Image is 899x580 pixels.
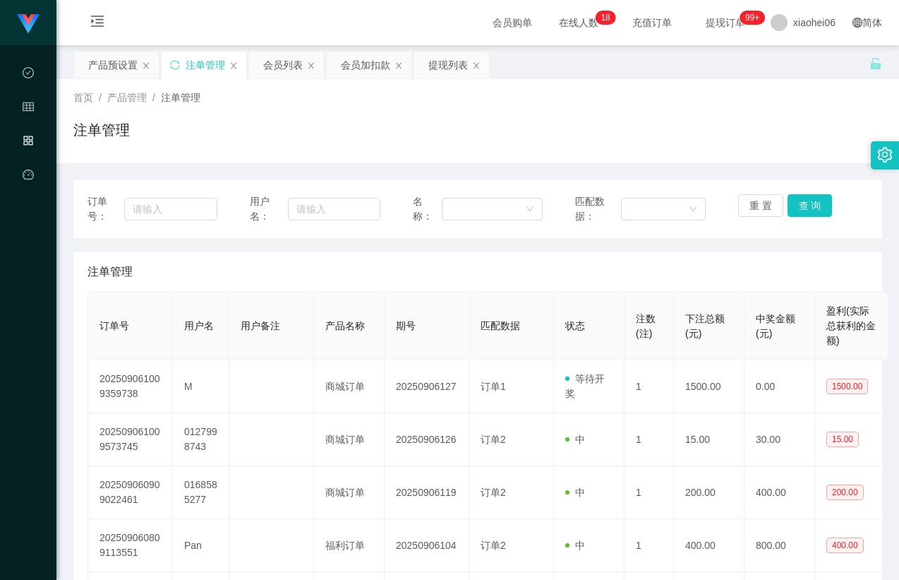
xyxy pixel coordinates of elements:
span: 订单1 [481,381,506,392]
td: 202509061009573745 [88,413,173,466]
span: 数据中心 [23,68,34,194]
a: 图标: dashboard平台首页 [23,161,34,304]
i: 图标: close [394,61,403,70]
td: 20250906104 [385,519,469,572]
span: 会员管理 [23,102,34,227]
span: 首页 [73,92,93,103]
span: 下注总额(元) [685,313,725,339]
span: 盈利(实际总获利的金额) [826,305,876,346]
div: 会员加扣款 [341,52,390,78]
td: 15.00 [674,413,744,466]
span: 订单2 [481,487,506,498]
span: 用户名 [184,320,214,331]
i: 图标: global [852,18,862,28]
sup: 1088 [740,11,765,25]
td: 0.00 [744,360,815,413]
i: 图标: unlock [869,57,882,70]
div: 产品预设置 [88,52,138,78]
i: 图标: appstore-o [23,129,34,157]
i: 图标: down [526,205,534,215]
td: 800.00 [744,519,815,572]
td: 400.00 [744,466,815,519]
span: 等待开奖 [565,373,605,399]
span: 注单管理 [88,264,133,280]
td: 0127998743 [173,413,229,466]
span: 产品管理 [107,92,147,103]
span: 中 [565,434,585,445]
td: Pan [173,519,229,572]
td: 1 [625,466,674,519]
span: 产品管理 [23,136,34,261]
td: 福利订单 [314,519,385,572]
i: 图标: sync [170,60,180,70]
span: / [99,92,102,103]
td: 商城订单 [314,360,385,413]
span: 名称： [413,194,442,224]
span: 产品名称 [325,320,365,331]
button: 重 置 [738,194,783,217]
td: 20250906127 [385,360,469,413]
span: 订单2 [481,434,506,445]
span: 中 [565,487,585,498]
sup: 18 [595,11,615,25]
input: 请输入 [124,198,217,220]
i: 图标: close [307,61,315,70]
td: 400.00 [674,519,744,572]
div: 提现列表 [428,52,468,78]
span: 15.00 [826,432,859,447]
div: 注单管理 [186,52,225,78]
p: 8 [605,11,610,25]
i: 图标: setting [877,147,893,162]
span: 用户备注 [241,320,280,331]
td: 1 [625,519,674,572]
img: logo.9652507e.png [17,14,40,34]
i: 图标: table [23,95,34,123]
span: 提现订单 [699,18,752,28]
div: 会员列表 [263,52,303,78]
td: 0168585277 [173,466,229,519]
h1: 注单管理 [73,119,130,141]
span: 充值订单 [625,18,679,28]
i: 图标: menu-unfold [73,1,121,46]
span: 状态 [565,320,585,331]
i: 图标: close [229,61,238,70]
span: 200.00 [826,485,864,500]
td: 1 [625,413,674,466]
td: 200.00 [674,466,744,519]
span: 在线人数 [552,18,605,28]
td: 20250906119 [385,466,469,519]
span: 订单号 [99,320,129,331]
i: 图标: close [472,61,481,70]
p: 1 [601,11,605,25]
span: 订单号： [88,194,124,224]
span: 中 [565,540,585,551]
td: 1500.00 [674,360,744,413]
span: 匹配数据 [481,320,520,331]
i: 图标: close [142,61,150,70]
span: 订单2 [481,540,506,551]
td: 商城订单 [314,466,385,519]
span: 匹配数据： [575,194,621,224]
td: M [173,360,229,413]
span: 注数(注) [636,313,656,339]
td: 202509060909022461 [88,466,173,519]
td: 202509060809113551 [88,519,173,572]
td: 1 [625,360,674,413]
td: 202509061009359738 [88,360,173,413]
td: 30.00 [744,413,815,466]
i: 图标: check-circle-o [23,61,34,89]
td: 商城订单 [314,413,385,466]
button: 查 询 [788,194,833,217]
i: 图标: down [689,205,697,215]
span: 400.00 [826,538,864,553]
input: 请输入 [288,198,380,220]
span: 1500.00 [826,379,868,394]
span: 注单管理 [161,92,200,103]
span: 用户名： [250,194,287,224]
span: / [152,92,155,103]
td: 20250906126 [385,413,469,466]
span: 期号 [396,320,416,331]
span: 中奖金额(元) [756,313,795,339]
